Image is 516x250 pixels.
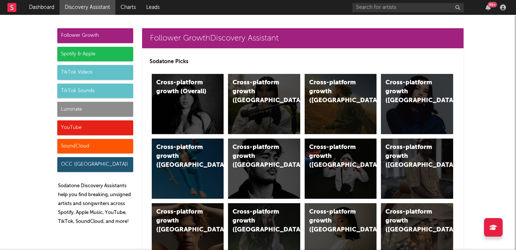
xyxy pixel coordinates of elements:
[309,78,360,105] div: Cross-platform growth ([GEOGRAPHIC_DATA])
[57,28,133,43] div: Follower Growth
[305,74,377,134] a: Cross-platform growth ([GEOGRAPHIC_DATA])
[57,102,133,117] div: Luminate
[385,78,436,105] div: Cross-platform growth ([GEOGRAPHIC_DATA])
[228,139,300,199] a: Cross-platform growth ([GEOGRAPHIC_DATA])
[233,143,283,170] div: Cross-platform growth ([GEOGRAPHIC_DATA])
[309,143,360,170] div: Cross-platform growth ([GEOGRAPHIC_DATA]/GSA)
[305,139,377,199] a: Cross-platform growth ([GEOGRAPHIC_DATA]/GSA)
[381,74,453,134] a: Cross-platform growth ([GEOGRAPHIC_DATA])
[156,208,207,234] div: Cross-platform growth ([GEOGRAPHIC_DATA])
[233,78,283,105] div: Cross-platform growth ([GEOGRAPHIC_DATA])
[228,74,300,134] a: Cross-platform growth ([GEOGRAPHIC_DATA])
[156,78,207,96] div: Cross-platform growth (Overall)
[488,2,497,7] div: 99 +
[233,208,283,234] div: Cross-platform growth ([GEOGRAPHIC_DATA])
[150,57,456,66] p: Sodatone Picks
[57,157,133,172] div: OCC ([GEOGRAPHIC_DATA])
[156,143,207,170] div: Cross-platform growth ([GEOGRAPHIC_DATA])
[309,208,360,234] div: Cross-platform growth ([GEOGRAPHIC_DATA])
[57,65,133,80] div: TikTok Videos
[385,208,436,234] div: Cross-platform growth ([GEOGRAPHIC_DATA])
[385,143,436,170] div: Cross-platform growth ([GEOGRAPHIC_DATA])
[57,47,133,62] div: Spotify & Apple
[381,139,453,199] a: Cross-platform growth ([GEOGRAPHIC_DATA])
[142,28,464,48] a: Follower GrowthDiscovery Assistant
[57,139,133,154] div: SoundCloud
[57,120,133,135] div: YouTube
[58,182,133,226] p: Sodatone Discovery Assistants help you find breaking, unsigned artists and songwriters across Spo...
[152,74,224,134] a: Cross-platform growth (Overall)
[152,139,224,199] a: Cross-platform growth ([GEOGRAPHIC_DATA])
[57,84,133,98] div: TikTok Sounds
[352,3,464,12] input: Search for artists
[485,4,491,10] button: 99+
